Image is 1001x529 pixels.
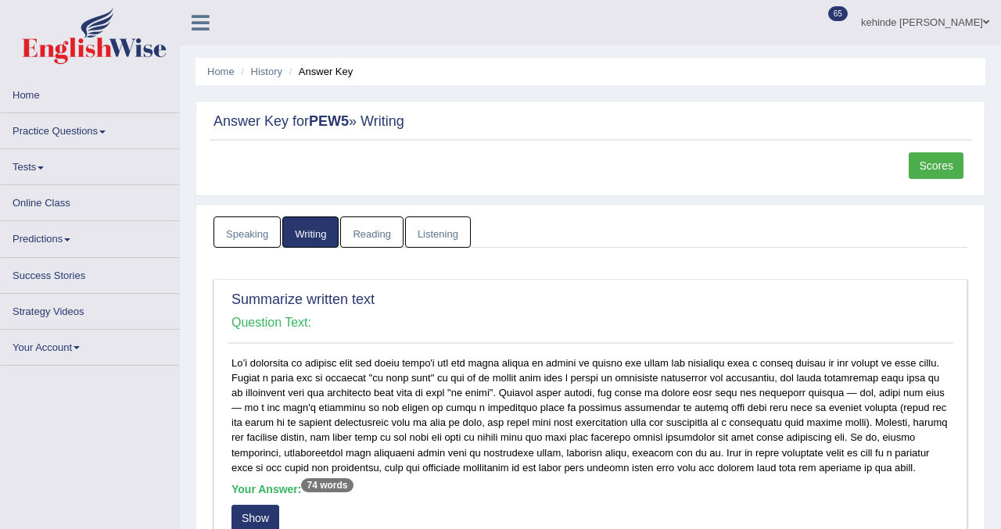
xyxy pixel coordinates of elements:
a: Scores [909,152,963,179]
b: Your Answer: [231,483,353,495]
a: Online Class [1,185,179,216]
span: 65 [828,6,848,21]
a: Predictions [1,221,179,252]
a: Home [1,77,179,108]
h2: Answer Key for » Writing [213,114,967,130]
h4: Question Text: [231,316,949,330]
a: Home [207,66,235,77]
a: Your Account [1,330,179,360]
a: History [251,66,282,77]
sup: 74 words [301,478,353,492]
a: Strategy Videos [1,294,179,324]
a: Success Stories [1,258,179,288]
a: Reading [340,216,403,248]
strong: PEW5 [309,113,349,129]
li: Answer Key [285,64,353,79]
h2: Summarize written text [231,292,949,308]
a: Tests [1,149,179,180]
a: Writing [282,216,339,248]
a: Listening [405,216,471,248]
a: Speaking [213,216,281,248]
a: Practice Questions [1,113,179,144]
